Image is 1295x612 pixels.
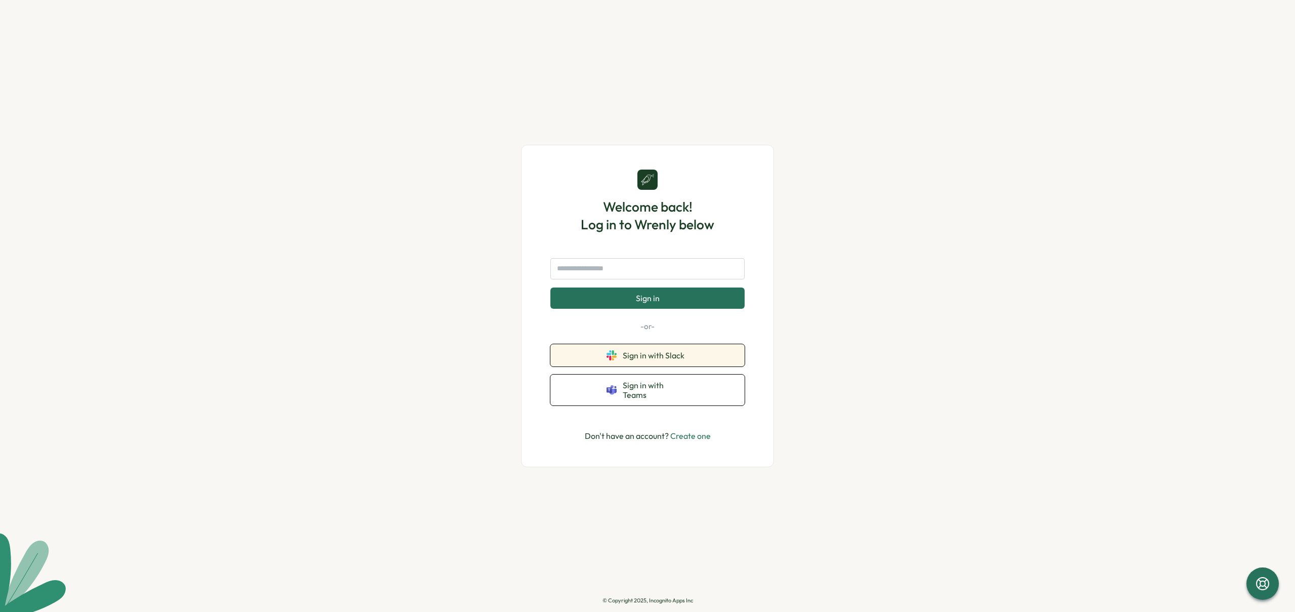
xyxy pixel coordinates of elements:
[550,344,745,366] button: Sign in with Slack
[670,431,711,441] a: Create one
[623,381,688,399] span: Sign in with Teams
[636,294,660,303] span: Sign in
[550,375,745,405] button: Sign in with Teams
[623,351,688,360] span: Sign in with Slack
[585,430,711,442] p: Don't have an account?
[550,288,745,309] button: Sign in
[581,198,714,233] h1: Welcome back! Log in to Wrenly below
[602,597,693,604] p: © Copyright 2025, Incognito Apps Inc
[550,321,745,332] p: -or-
